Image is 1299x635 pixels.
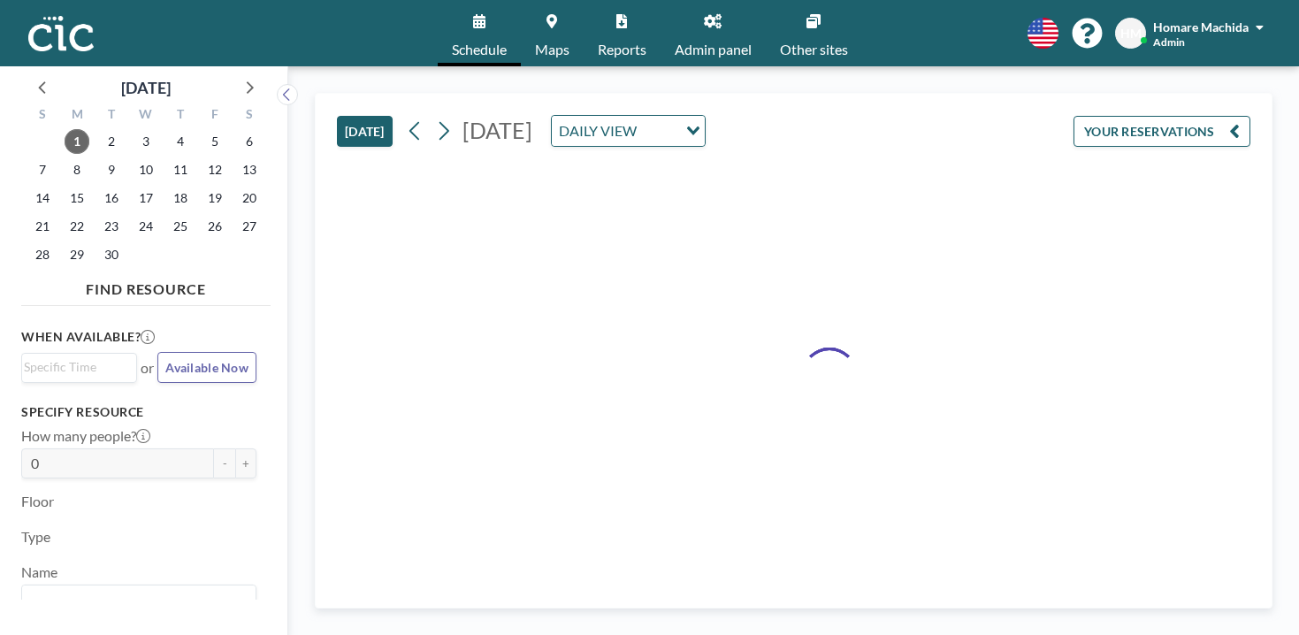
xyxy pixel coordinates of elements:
[168,186,193,210] span: Thursday, September 18, 2025
[30,157,55,182] span: Sunday, September 7, 2025
[237,214,262,239] span: Saturday, September 27, 2025
[60,104,95,127] div: M
[1153,19,1249,34] span: Homare Machida
[202,214,227,239] span: Friday, September 26, 2025
[202,129,227,154] span: Friday, September 5, 2025
[197,104,232,127] div: F
[237,157,262,182] span: Saturday, September 13, 2025
[65,186,89,210] span: Monday, September 15, 2025
[65,214,89,239] span: Monday, September 22, 2025
[598,42,646,57] span: Reports
[1074,116,1250,147] button: YOUR RESERVATIONS
[232,104,266,127] div: S
[134,157,158,182] span: Wednesday, September 10, 2025
[65,242,89,267] span: Monday, September 29, 2025
[21,528,50,546] label: Type
[21,273,271,298] h4: FIND RESOURCE
[21,493,54,510] label: Floor
[134,214,158,239] span: Wednesday, September 24, 2025
[168,129,193,154] span: Thursday, September 4, 2025
[24,357,126,377] input: Search for option
[21,427,150,445] label: How many people?
[65,157,89,182] span: Monday, September 8, 2025
[134,129,158,154] span: Wednesday, September 3, 2025
[99,214,124,239] span: Tuesday, September 23, 2025
[26,104,60,127] div: S
[165,360,248,375] span: Available Now
[337,116,393,147] button: [DATE]
[21,404,256,420] h3: Specify resource
[552,116,705,146] div: Search for option
[237,186,262,210] span: Saturday, September 20, 2025
[452,42,507,57] span: Schedule
[65,129,89,154] span: Monday, September 1, 2025
[22,585,256,616] div: Search for option
[675,42,752,57] span: Admin panel
[141,359,154,377] span: or
[129,104,164,127] div: W
[22,354,136,380] div: Search for option
[535,42,569,57] span: Maps
[168,214,193,239] span: Thursday, September 25, 2025
[1153,35,1185,49] span: Admin
[30,186,55,210] span: Sunday, September 14, 2025
[99,186,124,210] span: Tuesday, September 16, 2025
[237,129,262,154] span: Saturday, September 6, 2025
[168,157,193,182] span: Thursday, September 11, 2025
[462,117,532,143] span: [DATE]
[28,16,94,51] img: organization-logo
[24,589,246,612] input: Search for option
[30,214,55,239] span: Sunday, September 21, 2025
[99,129,124,154] span: Tuesday, September 2, 2025
[642,119,676,142] input: Search for option
[780,42,848,57] span: Other sites
[202,186,227,210] span: Friday, September 19, 2025
[214,448,235,478] button: -
[30,242,55,267] span: Sunday, September 28, 2025
[163,104,197,127] div: T
[121,75,171,100] div: [DATE]
[99,157,124,182] span: Tuesday, September 9, 2025
[95,104,129,127] div: T
[235,448,256,478] button: +
[1120,26,1142,42] span: HM
[134,186,158,210] span: Wednesday, September 17, 2025
[202,157,227,182] span: Friday, September 12, 2025
[157,352,256,383] button: Available Now
[99,242,124,267] span: Tuesday, September 30, 2025
[21,563,57,581] label: Name
[555,119,640,142] span: DAILY VIEW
